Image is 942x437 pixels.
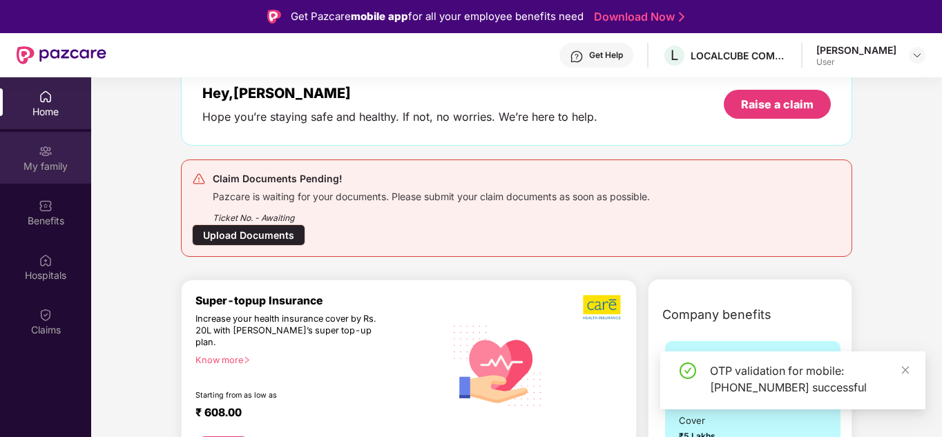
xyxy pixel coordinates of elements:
[195,355,436,365] div: Know more
[195,294,445,307] div: Super-topup Insurance
[594,10,680,24] a: Download Now
[195,391,386,400] div: Starting from as low as
[679,10,684,24] img: Stroke
[671,47,678,64] span: L
[679,414,744,428] span: Cover
[816,43,896,57] div: [PERSON_NAME]
[39,199,52,213] img: svg+xml;base64,PHN2ZyBpZD0iQmVuZWZpdHMiIHhtbG5zPSJodHRwOi8vd3d3LnczLm9yZy8yMDAwL3N2ZyIgd2lkdGg9Ij...
[39,308,52,322] img: svg+xml;base64,PHN2ZyBpZD0iQ2xhaW0iIHhtbG5zPSJodHRwOi8vd3d3LnczLm9yZy8yMDAwL3N2ZyIgd2lkdGg9IjIwIi...
[213,187,650,203] div: Pazcare is waiting for your documents. Please submit your claim documents as soon as possible.
[291,8,584,25] div: Get Pazcare for all your employee benefits need
[39,144,52,158] img: svg+xml;base64,PHN2ZyB3aWR0aD0iMjAiIGhlaWdodD0iMjAiIHZpZXdCb3g9IjAgMCAyMCAyMCIgZmlsbD0ibm9uZSIgeG...
[192,172,206,186] img: svg+xml;base64,PHN2ZyB4bWxucz0iaHR0cDovL3d3dy53My5vcmcvMjAwMC9zdmciIHdpZHRoPSIyNCIgaGVpZ2h0PSIyNC...
[195,313,385,349] div: Increase your health insurance cover by Rs. 20L with [PERSON_NAME]’s super top-up plan.
[901,365,910,375] span: close
[583,294,622,320] img: b5dec4f62d2307b9de63beb79f102df3.png
[662,305,771,324] span: Company benefits
[741,97,814,112] div: Raise a claim
[267,10,281,23] img: Logo
[192,224,305,246] div: Upload Documents
[39,90,52,104] img: svg+xml;base64,PHN2ZyBpZD0iSG9tZSIgeG1sbnM9Imh0dHA6Ly93d3cudzMub3JnLzIwMDAvc3ZnIiB3aWR0aD0iMjAiIG...
[202,85,597,101] div: Hey, [PERSON_NAME]
[912,50,923,61] img: svg+xml;base64,PHN2ZyBpZD0iRHJvcGRvd24tMzJ4MzIiIHhtbG5zPSJodHRwOi8vd3d3LnczLm9yZy8yMDAwL3N2ZyIgd2...
[351,10,408,23] strong: mobile app
[570,50,584,64] img: svg+xml;base64,PHN2ZyBpZD0iSGVscC0zMngzMiIgeG1sbnM9Imh0dHA6Ly93d3cudzMub3JnLzIwMDAvc3ZnIiB3aWR0aD...
[691,49,787,62] div: LOCALCUBE COMMERCE PRIVATE LIMITED
[589,50,623,61] div: Get Help
[213,171,650,187] div: Claim Documents Pending!
[17,46,106,64] img: New Pazcare Logo
[202,110,597,124] div: Hope you’re staying safe and healthy. If not, no worries. We’re here to help.
[710,362,909,396] div: OTP validation for mobile: [PHONE_NUMBER] successful
[243,356,251,364] span: right
[195,406,431,423] div: ₹ 608.00
[39,253,52,267] img: svg+xml;base64,PHN2ZyBpZD0iSG9zcGl0YWxzIiB4bWxucz0iaHR0cDovL3d3dy53My5vcmcvMjAwMC9zdmciIHdpZHRoPS...
[445,311,552,419] img: svg+xml;base64,PHN2ZyB4bWxucz0iaHR0cDovL3d3dy53My5vcmcvMjAwMC9zdmciIHhtbG5zOnhsaW5rPSJodHRwOi8vd3...
[816,57,896,68] div: User
[213,203,650,224] div: Ticket No. - Awaiting
[680,362,696,379] span: check-circle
